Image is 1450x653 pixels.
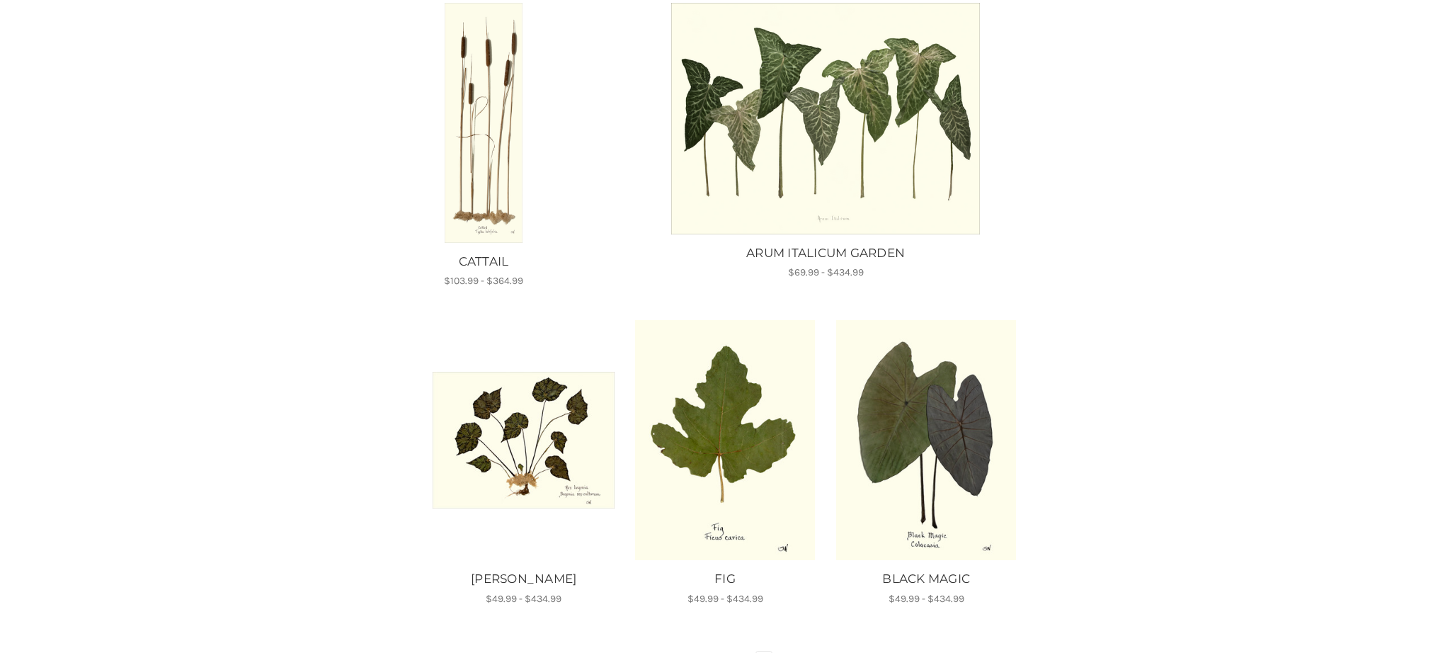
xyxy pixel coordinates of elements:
span: $49.99 - $434.99 [687,593,763,605]
img: Unframed [634,320,816,560]
span: $49.99 - $434.99 [486,593,561,605]
span: $49.99 - $434.99 [889,593,964,605]
a: CATTAIL, Price range from $103.99 to $364.99 [392,3,574,243]
a: ARUM ITALICUM GARDEN, Price range from $69.99 to $434.99 [594,3,1058,234]
a: BLACK MAGIC, Price range from $49.99 to $434.99 [833,570,1020,589]
img: Unframed [835,320,1017,560]
span: $103.99 - $364.99 [444,275,523,287]
a: ARUM ITALICUM GARDEN, Price range from $69.99 to $434.99 [592,244,1060,263]
img: Unframed [659,3,992,234]
img: Unframed [392,3,574,243]
a: FIG, Price range from $49.99 to $434.99 [632,570,818,589]
img: Unframed [433,372,615,509]
a: REX BEGONIA, Price range from $49.99 to $434.99 [433,320,615,560]
a: CATTAIL, Price range from $103.99 to $364.99 [390,253,576,271]
a: FIG, Price range from $49.99 to $434.99 [634,320,816,560]
a: REX BEGONIA, Price range from $49.99 to $434.99 [430,570,617,589]
a: BLACK MAGIC, Price range from $49.99 to $434.99 [835,320,1017,560]
span: $69.99 - $434.99 [788,266,864,278]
